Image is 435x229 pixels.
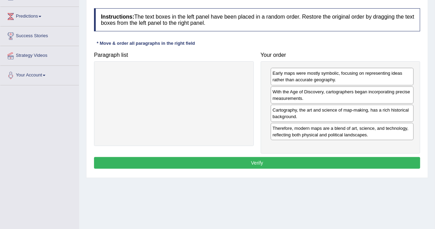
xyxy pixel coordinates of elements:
[94,157,420,169] button: Verify
[94,40,198,46] div: * Move & order all paragraphs in the right field
[94,52,254,58] h4: Paragraph list
[0,27,79,44] a: Success Stories
[0,7,79,24] a: Predictions
[0,46,79,63] a: Strategy Videos
[101,14,134,20] b: Instructions:
[271,68,414,85] div: Early maps were mostly symbolic, focusing on representing ideas rather than accurate geography.
[271,123,414,140] div: Therefore, modern maps are a blend of art, science, and technology, reflecting both physical and ...
[0,66,79,83] a: Your Account
[94,8,420,31] h4: The text boxes in the left panel have been placed in a random order. Restore the original order b...
[271,86,414,104] div: With the Age of Discovery, cartographers began incorporating precise measurements.
[261,52,421,58] h4: Your order
[271,105,414,122] div: Cartography, the art and science of map-making, has a rich historical background.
